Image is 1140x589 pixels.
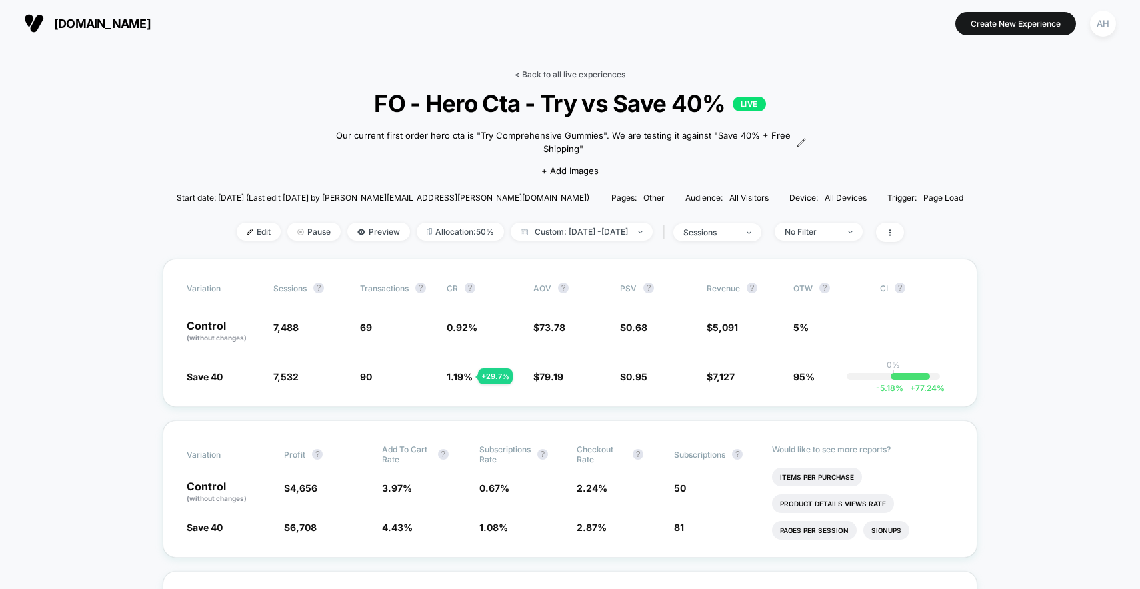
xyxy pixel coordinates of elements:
span: Checkout Rate [577,444,626,464]
span: 79.19 [539,371,563,382]
span: [DOMAIN_NAME] [54,17,151,31]
div: + 29.7 % [478,368,513,384]
span: | [659,223,673,242]
div: Trigger: [887,193,963,203]
span: all devices [825,193,867,203]
span: 69 [360,322,372,333]
span: Preview [347,223,410,241]
span: 0.68 [626,322,647,333]
span: -5.18 % [876,383,903,393]
div: Audience: [685,193,769,203]
span: $ [707,371,735,382]
span: CR [447,283,458,293]
img: Visually logo [24,13,44,33]
button: ? [633,449,643,460]
span: + Add Images [541,165,599,176]
span: 73.78 [539,322,565,333]
button: ? [312,449,323,460]
button: ? [537,449,548,460]
span: Our current first order hero cta is "Try Comprehensive Gummies". We are testing it against "Save ... [334,129,793,155]
span: 7,532 [273,371,299,382]
span: Subscriptions [674,450,725,460]
span: 1.08 % [479,522,508,533]
span: Custom: [DATE] - [DATE] [511,223,653,241]
span: Variation [187,444,260,464]
span: 2.87 % [577,522,607,533]
span: $ [707,322,738,333]
span: Revenue [707,283,740,293]
span: 90 [360,371,372,382]
span: Variation [187,283,260,293]
li: Signups [863,521,909,540]
button: ? [643,283,654,293]
span: 0.95 [626,371,647,382]
img: end [297,229,304,235]
span: --- [880,324,953,343]
button: ? [438,449,449,460]
span: $ [533,322,565,333]
span: Start date: [DATE] (Last edit [DATE] by [PERSON_NAME][EMAIL_ADDRESS][PERSON_NAME][DOMAIN_NAME]) [177,193,589,203]
span: Allocation: 50% [417,223,504,241]
img: edit [247,229,253,235]
span: Profit [284,450,305,460]
button: ? [415,283,426,293]
button: ? [895,283,905,293]
span: Save 40 [187,371,223,382]
img: calendar [521,229,528,235]
p: Control [187,320,260,343]
span: Save 40 [187,522,223,533]
li: Items Per Purchase [772,468,862,486]
span: $ [620,322,647,333]
div: sessions [683,227,737,237]
span: $ [284,522,317,533]
a: < Back to all live experiences [515,69,625,79]
span: $ [533,371,563,382]
span: other [643,193,665,203]
span: Pause [287,223,341,241]
button: AH [1086,10,1120,37]
button: ? [732,449,743,460]
span: 7,488 [273,322,299,333]
span: PSV [620,283,637,293]
p: | [892,370,895,380]
button: ? [747,283,757,293]
span: 4.43 % [382,522,413,533]
span: $ [620,371,647,382]
span: AOV [533,283,551,293]
span: All Visitors [729,193,769,203]
span: 4,656 [290,482,317,494]
span: Sessions [273,283,307,293]
p: Would like to see more reports? [772,444,954,454]
img: rebalance [427,228,432,235]
img: end [848,231,853,233]
button: Create New Experience [955,12,1076,35]
div: No Filter [785,227,838,237]
span: 5,091 [713,322,738,333]
span: 7,127 [713,371,735,382]
span: 95% [793,371,815,382]
span: + [910,383,915,393]
span: (without changes) [187,334,247,342]
p: LIVE [733,97,766,111]
span: 0.92 % [447,322,477,333]
button: [DOMAIN_NAME] [20,13,155,34]
span: Add To Cart Rate [382,444,431,464]
li: Pages Per Session [772,521,857,540]
span: 50 [674,482,686,494]
span: 77.24 % [903,383,945,393]
span: 0.67 % [479,482,509,494]
div: Pages: [611,193,665,203]
li: Product Details Views Rate [772,494,894,513]
button: ? [465,283,475,293]
button: ? [819,283,830,293]
p: Control [187,481,271,504]
span: Subscriptions Rate [479,444,531,464]
span: 81 [674,522,684,533]
span: 5% [793,322,809,333]
span: Transactions [360,283,409,293]
img: end [747,231,751,234]
p: 0% [887,360,900,370]
button: ? [558,283,569,293]
span: 2.24 % [577,482,607,494]
span: 6,708 [290,522,317,533]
